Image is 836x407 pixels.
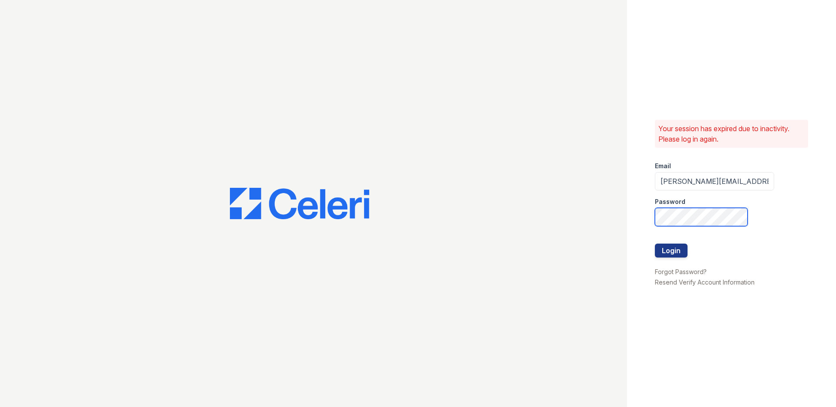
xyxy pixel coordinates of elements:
label: Email [655,162,671,170]
button: Login [655,244,688,258]
a: Forgot Password? [655,268,707,275]
img: CE_Logo_Blue-a8612792a0a2168367f1c8372b55b34899dd931a85d93a1a3d3e32e68fde9ad4.png [230,188,369,219]
p: Your session has expired due to inactivity. Please log in again. [658,123,805,144]
a: Resend Verify Account Information [655,278,755,286]
label: Password [655,197,685,206]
